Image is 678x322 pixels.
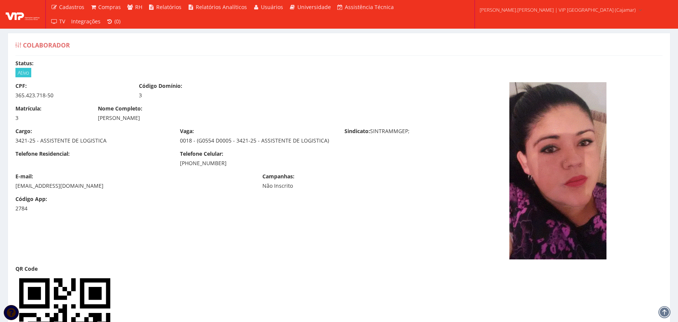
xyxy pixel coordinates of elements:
[15,137,169,144] div: 3421-25 - ASSISTENTE DE LOGISTICA
[68,14,104,29] a: Integrações
[15,205,87,212] div: 2784
[339,127,503,137] div: SINTRAMMGEP;
[15,114,87,122] div: 3
[15,195,47,203] label: Código App:
[480,6,636,14] span: [PERSON_NAME].[PERSON_NAME] | VIP [GEOGRAPHIC_DATA] (Cajamar)
[262,182,375,190] div: Não Inscrito
[180,127,194,135] label: Vaga:
[509,82,606,259] img: hozana-cajamar-1662756558631ba6ce25a31.gif
[15,150,70,158] label: Telefone Residencial:
[15,182,251,190] div: [EMAIL_ADDRESS][DOMAIN_NAME]
[114,18,120,25] span: (0)
[180,137,333,144] div: 0018 - (G0554 D0005 - 3421-25 - ASSISTENTE DE LOGISTICA)
[98,3,121,11] span: Compras
[139,92,251,99] div: 3
[344,127,370,135] label: Sindicato:
[15,92,128,99] div: 365.423.718-50
[15,127,32,135] label: Cargo:
[15,173,33,180] label: E-mail:
[345,3,394,11] span: Assistência Técnica
[196,3,247,11] span: Relatórios Analíticos
[135,3,142,11] span: RH
[15,82,27,90] label: CPF:
[139,82,182,90] label: Código Domínio:
[15,105,41,112] label: Matrícula:
[180,150,223,158] label: Telefone Celular:
[59,18,65,25] span: TV
[262,173,294,180] label: Campanhas:
[104,14,124,29] a: (0)
[71,18,101,25] span: Integrações
[48,14,68,29] a: TV
[15,60,34,67] label: Status:
[59,3,84,11] span: Cadastros
[6,9,40,20] img: logo
[15,265,38,273] label: QR Code
[156,3,181,11] span: Relatórios
[23,41,70,49] span: Colaborador
[297,3,331,11] span: Universidade
[98,114,416,122] div: [PERSON_NAME]
[98,105,142,112] label: Nome Completo:
[180,159,333,167] div: [PHONE_NUMBER]
[261,3,283,11] span: Usuários
[15,68,31,77] span: Ativo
